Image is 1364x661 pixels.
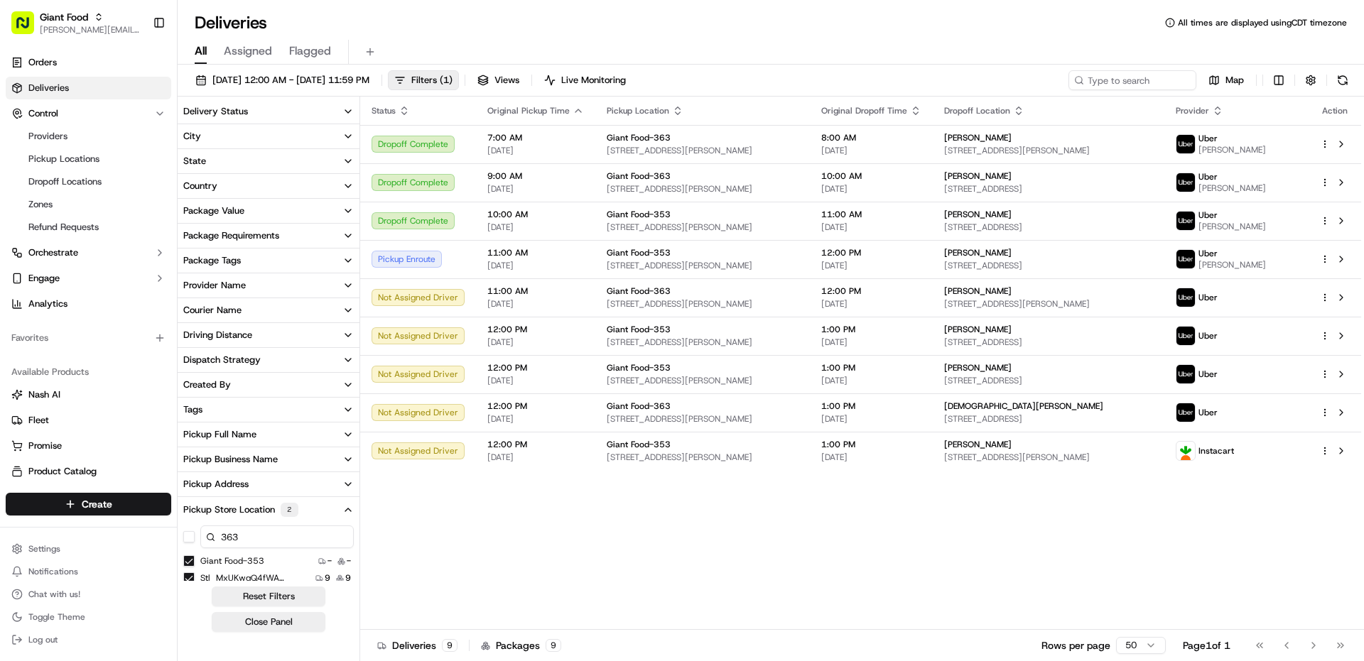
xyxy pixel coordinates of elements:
[607,362,671,373] span: Giant Food-353
[6,493,171,515] button: Create
[944,298,1153,310] span: [STREET_ADDRESS][PERSON_NAME]
[607,209,671,220] span: Giant Food-353
[944,324,1012,335] span: [PERSON_NAME]
[183,155,206,168] div: State
[200,555,264,567] label: Giant Food-353
[40,10,88,24] button: Giant Food
[289,43,331,60] span: Flagged
[487,362,584,373] span: 12:00 PM
[1176,173,1195,192] img: profile_uber_ahold_partner.png
[281,503,298,517] div: 2
[178,124,359,148] button: City
[200,572,291,584] label: stl_MxUKwgQ4fWAm3vDBxsPqBv
[487,260,584,271] span: [DATE]
[347,555,351,567] span: -
[607,400,671,412] span: Giant Food-363
[178,323,359,347] button: Driving Distance
[325,572,330,584] span: 9
[183,453,278,466] div: Pickup Business Name
[607,375,799,386] span: [STREET_ADDRESS][PERSON_NAME]
[178,472,359,496] button: Pickup Address
[28,414,49,427] span: Fleet
[28,175,102,188] span: Dropoff Locations
[178,149,359,173] button: State
[607,452,799,463] span: [STREET_ADDRESS][PERSON_NAME]
[183,204,244,217] div: Package Value
[487,285,584,297] span: 11:00 AM
[607,132,671,143] span: Giant Food-363
[28,107,58,120] span: Control
[23,149,154,169] a: Pickup Locations
[607,260,799,271] span: [STREET_ADDRESS][PERSON_NAME]
[28,634,58,645] span: Log out
[28,198,53,211] span: Zones
[1176,442,1195,460] img: profile_instacart_ahold_partner.png
[944,222,1153,233] span: [STREET_ADDRESS]
[1225,74,1244,87] span: Map
[6,293,171,315] a: Analytics
[23,195,154,214] a: Zones
[11,439,166,452] a: Promise
[607,413,799,425] span: [STREET_ADDRESS][PERSON_NAME]
[487,209,584,220] span: 10:00 AM
[487,132,584,143] span: 7:00 AM
[183,503,298,517] div: Pickup Store Location
[6,435,171,457] button: Promise
[28,611,85,623] span: Toggle Theme
[607,439,671,450] span: Giant Food-353
[1176,365,1195,383] img: profile_uber_ahold_partner.png
[183,378,231,391] div: Created By
[1198,292,1218,303] span: Uber
[821,298,921,310] span: [DATE]
[494,74,519,87] span: Views
[487,452,584,463] span: [DATE]
[28,82,69,94] span: Deliveries
[821,222,921,233] span: [DATE]
[1198,171,1218,182] span: Uber
[6,361,171,383] div: Available Products
[1176,250,1195,268] img: profile_uber_ahold_partner.png
[538,70,632,90] button: Live Monitoring
[821,413,921,425] span: [DATE]
[607,298,799,310] span: [STREET_ADDRESS][PERSON_NAME]
[183,180,217,192] div: Country
[28,221,99,234] span: Refund Requests
[1178,17,1347,28] span: All times are displayed using CDT timezone
[6,383,171,406] button: Nash AI
[178,422,359,447] button: Pickup Full Name
[944,260,1153,271] span: [STREET_ADDRESS]
[1068,70,1196,90] input: Type to search
[6,327,171,349] div: Favorites
[944,145,1153,156] span: [STREET_ADDRESS][PERSON_NAME]
[212,74,369,87] span: [DATE] 12:00 AM - [DATE] 11:59 PM
[821,362,921,373] span: 1:00 PM
[6,630,171,650] button: Log out
[1176,327,1195,345] img: profile_uber_ahold_partner.png
[82,497,112,511] span: Create
[28,439,62,452] span: Promise
[471,70,526,90] button: Views
[183,304,242,317] div: Courier Name
[944,285,1012,297] span: [PERSON_NAME]
[183,478,249,491] div: Pickup Address
[944,183,1153,195] span: [STREET_ADDRESS]
[212,586,325,606] button: Reset Filters
[183,105,248,118] div: Delivery Status
[28,566,78,577] span: Notifications
[178,373,359,397] button: Created By
[487,183,584,195] span: [DATE]
[178,497,359,523] button: Pickup Store Location2
[1198,133,1218,144] span: Uber
[28,297,67,310] span: Analytics
[1176,105,1209,116] span: Provider
[944,452,1153,463] span: [STREET_ADDRESS][PERSON_NAME]
[1198,259,1266,271] span: [PERSON_NAME]
[487,324,584,335] span: 12:00 PM
[1333,70,1353,90] button: Refresh
[1176,403,1195,422] img: profile_uber_ahold_partner.png
[1198,248,1218,259] span: Uber
[487,413,584,425] span: [DATE]
[487,145,584,156] span: [DATE]
[28,153,99,165] span: Pickup Locations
